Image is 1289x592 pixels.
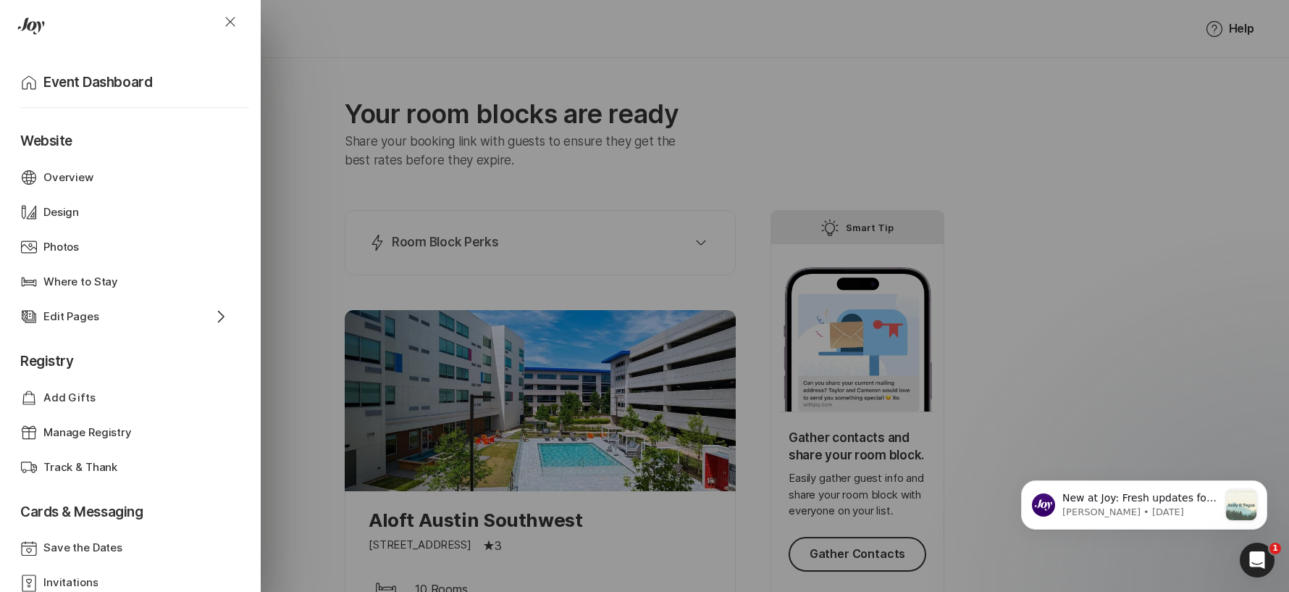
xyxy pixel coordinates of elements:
[1269,543,1281,554] span: 1
[43,425,132,441] p: Manage Registry
[20,415,235,450] a: Manage Registry
[20,64,249,101] a: Event Dashboard
[43,274,118,291] p: Where to Stay
[20,195,235,230] a: Design
[43,239,79,256] p: Photos
[20,380,235,415] a: Add Gifts
[20,450,235,485] a: Track & Thank
[20,264,235,299] a: Where to Stay
[20,334,235,380] p: Registry
[20,230,235,264] a: Photos
[43,204,79,221] p: Design
[999,451,1289,553] iframe: Intercom notifications message
[43,170,93,186] p: Overview
[43,72,152,93] p: Event Dashboard
[20,485,235,531] p: Cards & Messaging
[204,4,256,39] button: Close
[43,309,99,325] p: Edit Pages
[43,459,117,476] p: Track & Thank
[20,160,235,195] a: Overview
[43,575,98,591] p: Invitations
[43,390,96,407] p: Add Gifts
[20,114,235,160] p: Website
[20,531,235,566] a: Save the Dates
[43,540,122,556] p: Save the Dates
[1240,543,1275,578] iframe: Intercom live chat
